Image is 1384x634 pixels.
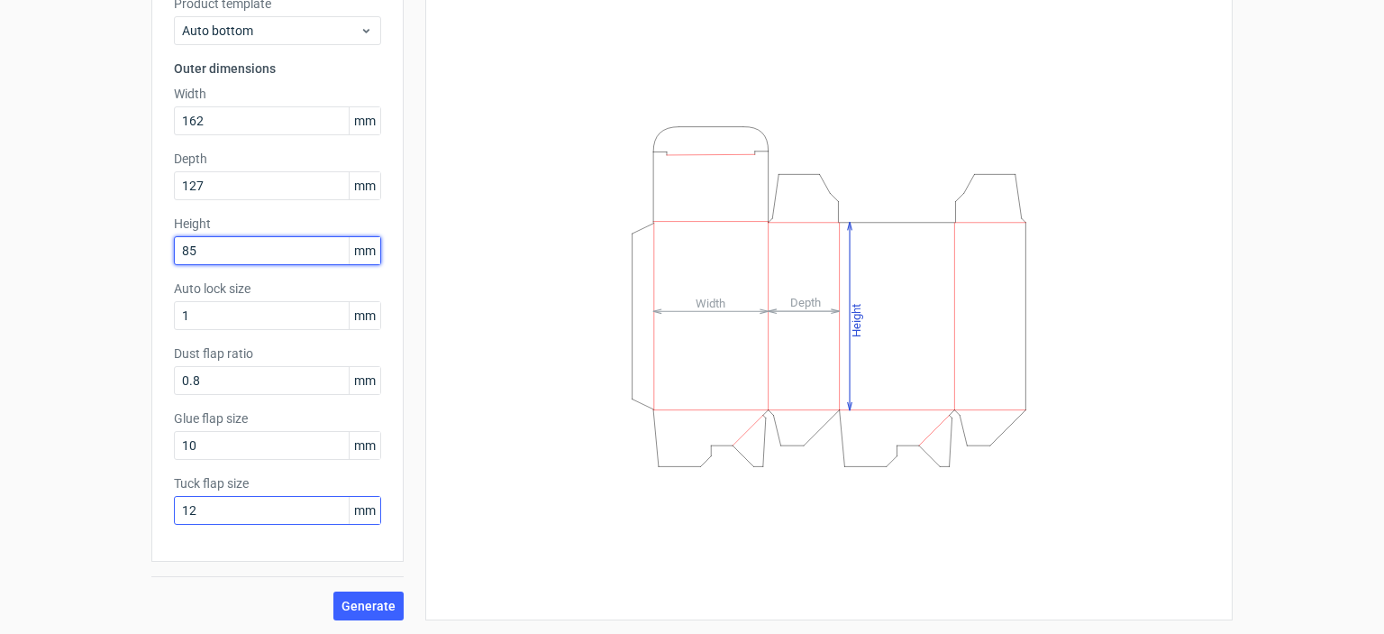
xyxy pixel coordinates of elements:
span: mm [349,432,380,459]
label: Auto lock size [174,280,381,298]
label: Dust flap ratio [174,345,381,363]
span: mm [349,497,380,524]
span: mm [349,172,380,199]
label: Width [174,85,381,103]
span: Generate [341,600,396,612]
span: mm [349,107,380,134]
tspan: Width [696,296,725,309]
tspan: Height [850,303,863,336]
tspan: Depth [790,296,821,309]
span: mm [349,302,380,329]
label: Glue flap size [174,409,381,427]
span: mm [349,237,380,264]
label: Tuck flap size [174,474,381,492]
h3: Outer dimensions [174,60,381,78]
span: mm [349,367,380,394]
label: Height [174,215,381,233]
span: Auto bottom [182,22,360,40]
label: Depth [174,150,381,168]
button: Generate [333,592,404,620]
